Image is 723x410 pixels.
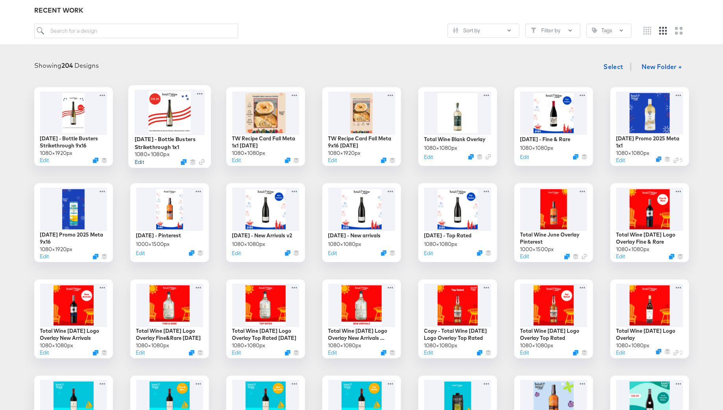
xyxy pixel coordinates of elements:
button: Duplicate [285,250,290,256]
div: 1000 × 1500 px [520,246,554,253]
svg: Duplicate [93,350,98,356]
div: [DATE] Promo 2025 Meta 1x1 [616,135,683,149]
div: 1080 × 1080 px [328,240,362,248]
div: [DATE] - Pinterest1000×1500pxEditDuplicate [130,183,209,262]
button: Edit [616,253,625,260]
div: [DATE] - Bottle Busters Strikethrough 9x161080×1920pxEditDuplicate [34,87,113,166]
svg: Duplicate [477,350,483,356]
svg: Filter [531,28,536,33]
div: Total Wine June Overlay Pinterest1000×1500pxEditDuplicate [514,183,593,262]
button: Edit [424,349,433,356]
button: Edit [136,349,145,356]
button: Duplicate [285,158,290,163]
svg: Duplicate [189,350,194,356]
div: TW Recipe Card Fall Meta 1x1 [DATE] [232,135,299,149]
button: Edit [520,253,529,260]
svg: Duplicate [381,158,386,163]
svg: Duplicate [189,250,194,256]
strong: 204 [61,61,73,69]
svg: Small grid [643,27,651,35]
svg: Link [673,350,679,356]
div: 1080 × 1080 px [424,144,458,152]
div: 1080 × 1920 px [40,149,73,157]
button: FilterFilter by [525,24,581,38]
button: Edit [328,157,337,164]
div: [DATE] - New Arrivals v2 [232,232,292,239]
div: Total Wine [DATE] Logo Overlay New Arrivals [40,327,107,342]
div: Total Wine [DATE] Logo Overlay Fine&Rare [DATE]1080×1080pxEditDuplicate [130,280,209,358]
button: Duplicate [381,350,386,356]
div: TW Recipe Card Fall Meta 9x16 [DATE] [328,135,395,149]
svg: Duplicate [381,250,386,256]
button: Edit [232,349,241,356]
svg: Duplicate [93,254,98,259]
input: Search for a design [34,24,238,38]
div: Total Wine [DATE] Logo Overlay Top Rated1080×1080pxEditDuplicate [514,280,593,358]
div: 1080 × 1080 px [520,144,554,152]
div: 1080 × 1080 px [232,240,266,248]
div: 1080 × 1080 px [616,342,650,349]
div: 1080 × 1920 px [328,149,361,157]
button: Edit [424,250,433,257]
svg: Duplicate [93,158,98,163]
div: RECENT WORK [34,6,689,15]
button: Duplicate [656,157,662,162]
div: 1080 × 1080 px [328,342,362,349]
div: TW Recipe Card Fall Meta 1x1 [DATE]1080×1080pxEditDuplicate [226,87,305,166]
div: Total Wine [DATE] Logo Overlay New Arrivals [DATE]1080×1080pxEditDuplicate [322,280,401,358]
button: Duplicate [477,250,483,256]
button: SlidersSort by [447,24,520,38]
div: 1080 × 1920 px [40,246,73,253]
button: Edit [232,250,241,257]
div: [DATE] - New arrivals1080×1080pxEditDuplicate [322,183,401,262]
div: 1080 × 1080 px [40,342,74,349]
div: 1080 × 1080 px [136,342,170,349]
button: New Folder + [635,60,689,75]
button: Edit [424,153,433,161]
div: Showing Designs [34,61,99,70]
div: 1080 × 1080 px [424,240,458,248]
svg: Duplicate [573,154,579,160]
svg: Link [486,154,491,160]
svg: Large grid [675,27,683,35]
div: 2 [673,349,683,356]
div: Total Wine [DATE] Logo Overlay Fine & Rare [616,231,683,246]
button: Edit [520,349,529,356]
div: [DATE] Promo 2025 Meta 9x161080×1920pxEditDuplicate [34,183,113,262]
div: Total Wine Blank Overlay1080×1080pxEditDuplicate [418,87,497,166]
button: Edit [40,349,49,356]
button: Edit [328,349,337,356]
svg: Duplicate [573,350,579,356]
div: [DATE] - Fine & Rare [520,136,571,143]
button: Edit [616,157,625,164]
div: 1080 × 1080 px [424,342,458,349]
div: Total Wine [DATE] Logo Overlay Top Rated [520,327,587,342]
button: Edit [328,250,337,257]
div: 1080 × 1080 px [520,342,554,349]
div: [DATE] - Top Rated [424,232,472,239]
div: [DATE] Promo 2025 Meta 1x11080×1080pxEditDuplicateLink 5 [610,87,689,166]
svg: Link [199,159,205,165]
div: Total Wine [DATE] Logo Overlay [616,327,683,342]
div: Total Wine [DATE] Logo Overlay Top Rated [DATE] [232,327,299,342]
div: [DATE] - Bottle Busters Strikethrough 1x11080×1080pxEditDuplicate [128,85,211,168]
svg: Duplicate [564,254,570,259]
div: Total Wine [DATE] Logo Overlay Fine & Rare1080×1080pxEditDuplicate [610,183,689,262]
div: 1080 × 1080 px [134,151,169,158]
div: [DATE] - New Arrivals v21080×1080pxEditDuplicate [226,183,305,262]
span: Select [603,61,623,72]
div: Total Wine [DATE] Logo Overlay New Arrivals [DATE] [328,327,395,342]
div: 1080 × 1080 px [616,246,650,253]
div: [DATE] - Bottle Busters Strikethrough 1x1 [134,135,205,151]
svg: Sliders [453,28,459,33]
svg: Duplicate [285,350,290,356]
